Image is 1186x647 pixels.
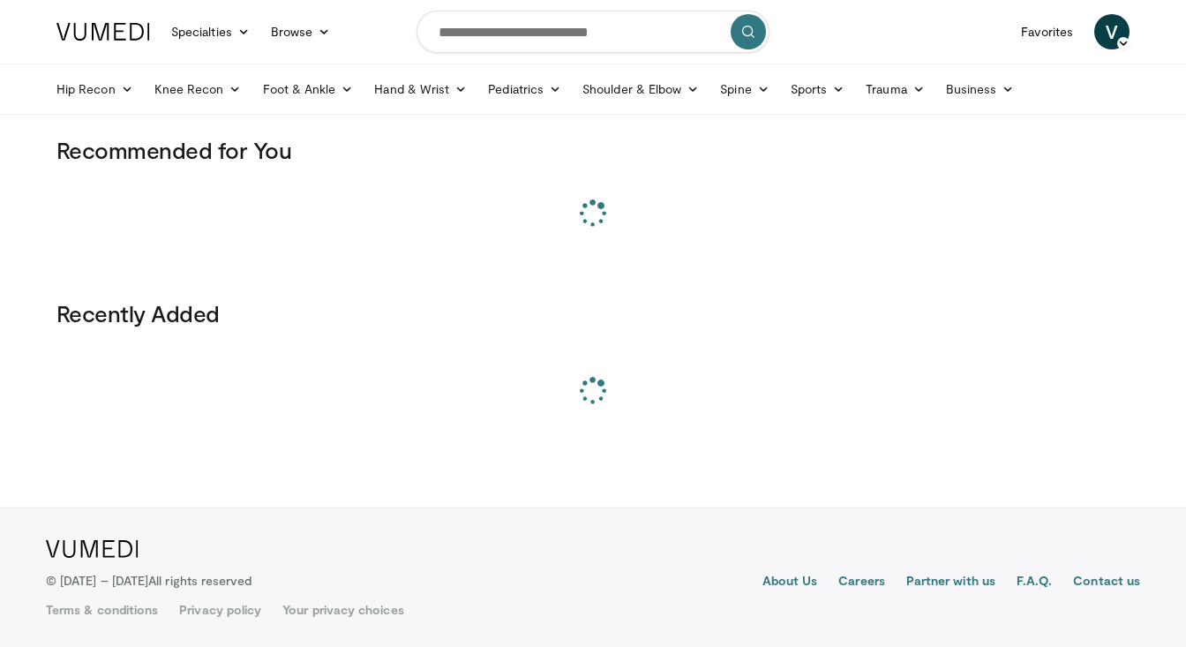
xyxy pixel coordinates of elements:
[762,572,818,593] a: About Us
[935,71,1025,107] a: Business
[906,572,995,593] a: Partner with us
[477,71,572,107] a: Pediatrics
[46,572,252,590] p: © [DATE] – [DATE]
[838,572,885,593] a: Careers
[161,14,260,49] a: Specialties
[179,601,261,619] a: Privacy policy
[417,11,769,53] input: Search topics, interventions
[148,573,251,588] span: All rights reserved
[56,23,150,41] img: VuMedi Logo
[1094,14,1130,49] a: V
[572,71,709,107] a: Shoulder & Elbow
[1073,572,1140,593] a: Contact us
[260,14,342,49] a: Browse
[282,601,403,619] a: Your privacy choices
[252,71,364,107] a: Foot & Ankle
[56,299,1130,327] h3: Recently Added
[364,71,477,107] a: Hand & Wrist
[46,71,144,107] a: Hip Recon
[144,71,252,107] a: Knee Recon
[46,540,139,558] img: VuMedi Logo
[1010,14,1084,49] a: Favorites
[780,71,856,107] a: Sports
[56,136,1130,164] h3: Recommended for You
[46,601,158,619] a: Terms & conditions
[855,71,935,107] a: Trauma
[709,71,779,107] a: Spine
[1017,572,1052,593] a: F.A.Q.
